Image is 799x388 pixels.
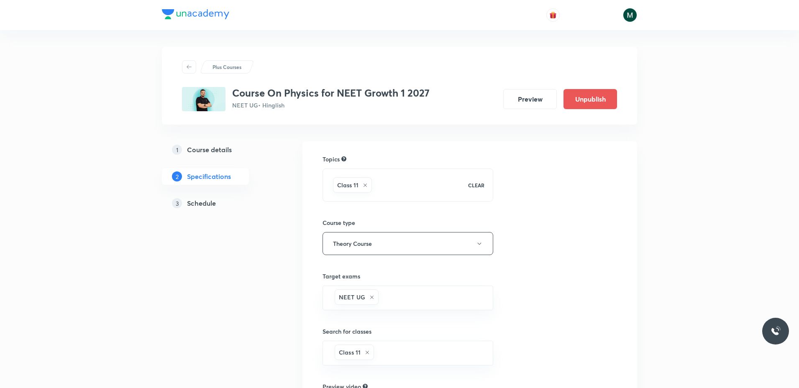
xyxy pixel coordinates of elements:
[172,171,182,181] p: 2
[468,181,484,189] p: CLEAR
[323,155,340,163] h6: Topics
[503,89,557,109] button: Preview
[187,198,216,208] h5: Schedule
[337,181,359,189] h6: Class 11
[172,198,182,208] p: 3
[339,348,361,357] h6: Class 11
[182,87,225,111] img: A7107AC3-BA49-4C8A-B61D-8A2FF31F0751_plus.png
[623,8,637,22] img: Milind Shahare
[323,327,493,336] h6: Search for classes
[546,8,560,22] button: avatar
[488,297,490,299] button: Open
[232,87,430,99] h3: Course On Physics for NEET Growth 1 2027
[549,11,557,19] img: avatar
[213,63,241,71] p: Plus Courses
[232,101,430,110] p: NEET UG • Hinglish
[341,155,346,163] div: Search for topics
[771,326,781,336] img: ttu
[323,218,493,227] h6: Course type
[339,293,365,301] h6: NEET UG
[323,272,493,281] h6: Target exams
[162,9,229,21] a: Company Logo
[172,145,182,155] p: 1
[323,232,493,255] button: Theory Course
[162,9,229,19] img: Company Logo
[187,171,231,181] h5: Specifications
[162,195,276,212] a: 3Schedule
[563,89,617,109] button: Unpublish
[187,145,232,155] h5: Course details
[488,352,490,354] button: Open
[162,141,276,158] a: 1Course details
